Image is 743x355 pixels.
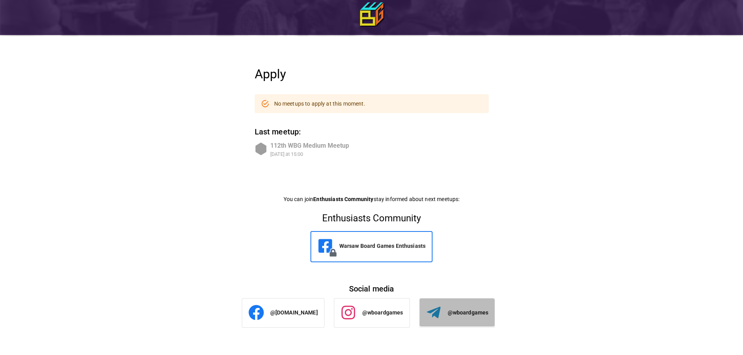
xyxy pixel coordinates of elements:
[270,141,349,150] div: 112th WBG Medium Meetup
[255,283,489,295] h6: Social media
[274,100,365,108] p: No meetups to apply at this moment.
[270,151,284,157] div: [DATE]
[360,2,383,26] img: icon64.png
[313,196,373,202] b: Enthusiasts Community
[270,150,349,158] div: at
[258,212,485,225] h5: Enthusiasts Community
[420,298,495,327] a: @wboardgames
[291,151,303,157] div: 15:00
[255,66,489,82] h4: Apply
[255,195,489,203] p: You can join stay informed about next meetups:
[334,298,410,327] a: @wboardgames
[270,309,318,316] p: @[DOMAIN_NAME]
[339,242,426,250] p: Warsaw Board Games Enthusiasts
[255,125,489,138] h6: Last meetup:
[311,232,432,260] a: Warsaw Board Games Enthusiasts
[448,309,489,316] p: @wboardgames
[242,298,324,327] a: @[DOMAIN_NAME]
[362,309,403,316] p: @wboardgames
